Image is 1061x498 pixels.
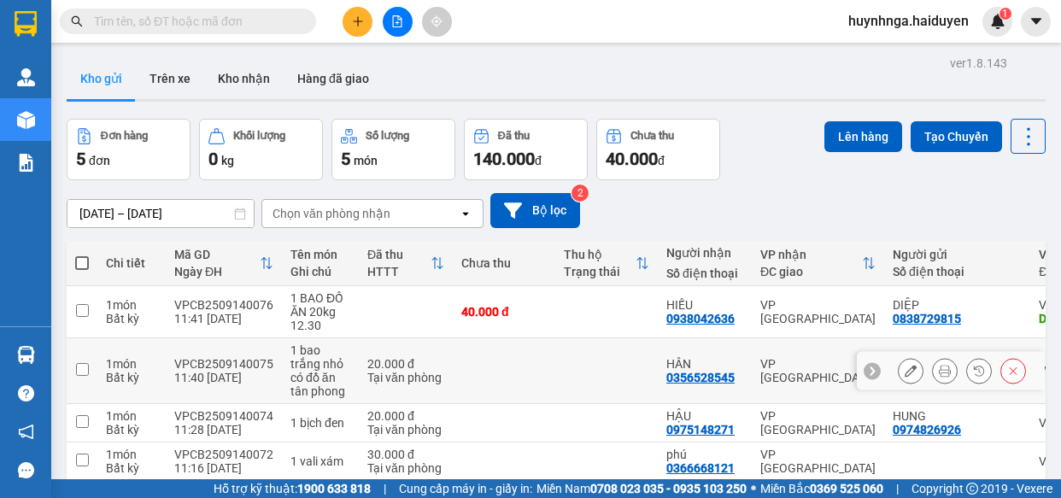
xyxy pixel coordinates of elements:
span: đơn [89,154,110,167]
th: Toggle SortBy [166,241,282,286]
div: Số điện thoại [666,267,743,280]
div: 1 món [106,357,157,371]
span: | [384,479,386,498]
div: Số lượng [366,130,409,142]
button: Đơn hàng5đơn [67,119,191,180]
th: Toggle SortBy [359,241,453,286]
div: Tại văn phòng [367,461,444,475]
div: Mã GD [174,248,260,261]
span: caret-down [1029,14,1044,29]
div: 1 món [106,448,157,461]
button: Khối lượng0kg [199,119,323,180]
div: HIẾU [666,298,743,312]
span: 0 [208,149,218,169]
span: 140.000 [473,149,535,169]
span: 5 [341,149,350,169]
span: search [71,15,83,27]
div: 1 BAO ĐỒ ĂN 20kg [290,291,350,319]
div: 0356528545 [666,371,735,384]
th: Toggle SortBy [555,241,658,286]
span: huynhnga.haiduyen [835,10,982,32]
div: ĐC giao [760,265,862,278]
img: warehouse-icon [17,68,35,86]
button: Trên xe [136,58,204,99]
button: Số lượng5món [331,119,455,180]
div: 30.000 đ [367,448,444,461]
div: VPCB2509140076 [174,298,273,312]
th: Toggle SortBy [752,241,884,286]
div: tân phong [290,384,350,398]
div: Bất kỳ [106,461,157,475]
div: 20.000 đ [367,357,444,371]
div: VPCB2509140075 [174,357,273,371]
div: Người nhận [666,246,743,260]
strong: 0369 525 060 [810,482,883,495]
div: Đã thu [498,130,530,142]
div: Ngày ĐH [174,265,260,278]
button: Lên hàng [824,121,902,152]
div: 12.30 [290,319,350,332]
sup: 1 [999,8,1011,20]
button: Đã thu140.000đ [464,119,588,180]
span: aim [431,15,443,27]
div: phú [666,448,743,461]
div: 11:28 [DATE] [174,423,273,436]
div: 0838729815 [893,312,961,325]
button: Bộ lọc [490,193,580,228]
span: 1 [1002,8,1008,20]
strong: 0708 023 035 - 0935 103 250 [590,482,747,495]
span: notification [18,424,34,440]
div: Chọn văn phòng nhận [273,205,390,222]
button: Kho nhận [204,58,284,99]
div: Tên món [290,248,350,261]
div: DIỆP [893,298,1022,312]
div: Thu hộ [564,248,636,261]
div: Bất kỳ [106,423,157,436]
span: Cung cấp máy in - giấy in: [399,479,532,498]
div: 1 bao trắng nhỏ có đồ ăn [290,343,350,384]
span: Miền Nam [536,479,747,498]
button: caret-down [1021,7,1051,37]
span: đ [658,154,665,167]
span: message [18,462,34,478]
div: 0975148271 [666,423,735,436]
span: 40.000 [606,149,658,169]
div: 11:16 [DATE] [174,461,273,475]
div: Bất kỳ [106,371,157,384]
div: Ghi chú [290,265,350,278]
span: file-add [391,15,403,27]
div: Chưa thu [461,256,547,270]
div: VP [GEOGRAPHIC_DATA] [760,357,876,384]
button: Hàng đã giao [284,58,383,99]
div: 1 bịch đen [290,416,350,430]
div: Khối lượng [233,130,285,142]
button: Tạo Chuyến [911,121,1002,152]
div: VP [GEOGRAPHIC_DATA] [760,409,876,436]
input: Select a date range. [67,200,254,227]
div: VPCB2509140072 [174,448,273,461]
strong: 1900 633 818 [297,482,371,495]
img: logo-vxr [15,11,37,37]
img: warehouse-icon [17,111,35,129]
button: Kho gửi [67,58,136,99]
div: Số điện thoại [893,265,1022,278]
div: 0938042636 [666,312,735,325]
div: Đơn hàng [101,130,148,142]
img: solution-icon [17,154,35,172]
div: HUNG [893,409,1022,423]
div: Bất kỳ [106,312,157,325]
div: 11:40 [DATE] [174,371,273,384]
div: Tại văn phòng [367,423,444,436]
div: 1 vali xám [290,454,350,468]
span: món [354,154,378,167]
img: icon-new-feature [990,14,1005,29]
div: VPCB2509140074 [174,409,273,423]
div: Trạng thái [564,265,636,278]
sup: 2 [572,185,589,202]
div: 0974826926 [893,423,961,436]
div: Sửa đơn hàng [898,358,923,384]
span: question-circle [18,385,34,401]
div: Tại văn phòng [367,371,444,384]
div: HÂN [666,357,743,371]
span: kg [221,154,234,167]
